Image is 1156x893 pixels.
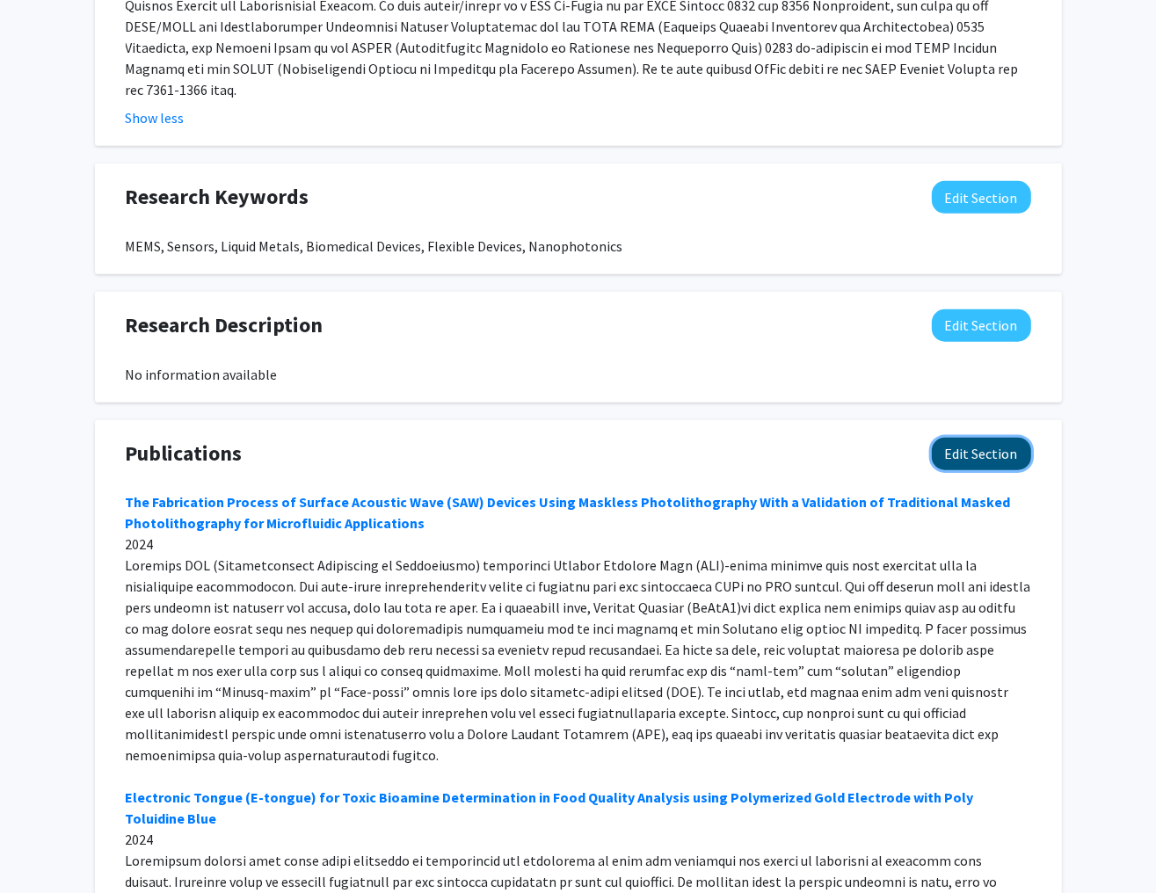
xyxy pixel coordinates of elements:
a: Electronic Tongue (E-tongue) for Toxic Bioamine Determination in Food Quality Analysis using Poly... [126,788,974,827]
div: No information available [126,364,1031,385]
button: Edit Research Description [932,309,1031,342]
div: MEMS, Sensors, Liquid Metals, Biomedical Devices, Flexible Devices, Nanophotonics [126,236,1031,257]
span: Research Keywords [126,181,309,213]
button: Edit Publications [932,438,1031,470]
a: The Fabrication Process of Surface Acoustic Wave (SAW) Devices Using Maskless Photolithography Wi... [126,493,1011,532]
iframe: Chat [13,814,75,880]
span: Research Description [126,309,324,341]
span: Publications [126,438,243,469]
button: Edit Research Keywords [932,181,1031,214]
button: Show less [126,107,185,128]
